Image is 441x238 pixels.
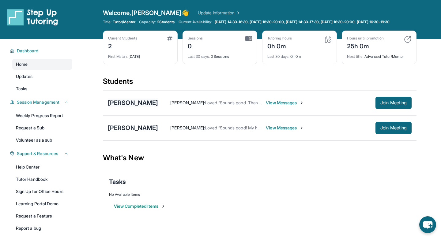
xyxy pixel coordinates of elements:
span: Welcome, [PERSON_NAME] 👋 [103,9,189,17]
div: Students [103,76,417,90]
div: 0h 0m [267,41,292,50]
span: First Match : [108,54,128,59]
div: Advanced Tutor/Mentor [347,50,411,59]
span: Updates [16,73,33,80]
span: Tutor/Mentor [113,20,135,24]
span: Join Meeting [380,126,407,130]
a: Update Information [198,10,241,16]
span: 2 Students [157,20,175,24]
div: No Available Items [109,192,410,197]
span: Home [16,61,28,67]
span: Support & Resources [17,151,58,157]
div: Tutoring hours [267,36,292,41]
button: Dashboard [14,48,69,54]
img: card [404,36,411,43]
div: 0 [188,41,203,50]
div: [PERSON_NAME] [108,99,158,107]
a: Report a bug [12,223,72,234]
a: [DATE] 14:30-16:30, [DATE] 18:30-20:00, [DATE] 14:30-17:30, [DATE] 16:30-20:00, [DATE] 16:30-19:30 [213,20,391,24]
div: 0 Sessions [188,50,252,59]
div: Current Students [108,36,137,41]
a: Volunteer as a sub [12,135,72,146]
div: 0h 0m [267,50,332,59]
button: Session Management [14,99,69,105]
div: 2 [108,41,137,50]
span: View Messages [266,125,304,131]
div: [PERSON_NAME] [108,124,158,132]
span: Session Management [17,99,59,105]
button: chat-button [419,216,436,233]
button: Join Meeting [375,97,412,109]
a: Updates [12,71,72,82]
span: Join Meeting [380,101,407,105]
span: [DATE] 14:30-16:30, [DATE] 18:30-20:00, [DATE] 14:30-17:30, [DATE] 16:30-20:00, [DATE] 16:30-19:30 [215,20,390,24]
img: card [167,36,172,41]
img: logo [7,9,58,26]
div: Sessions [188,36,203,41]
span: Tasks [16,86,27,92]
a: Sign Up for Office Hours [12,186,72,197]
img: Chevron Right [235,10,241,16]
span: Capacity: [139,20,156,24]
span: Dashboard [17,48,39,54]
span: Last 30 days : [267,54,289,59]
span: Tasks [109,177,126,186]
span: Next title : [347,54,364,59]
img: Chevron-Right [299,100,304,105]
button: Join Meeting [375,122,412,134]
div: [DATE] [108,50,172,59]
a: Weekly Progress Report [12,110,72,121]
button: View Completed Items [114,203,166,209]
a: Home [12,59,72,70]
button: Support & Resources [14,151,69,157]
a: Tutor Handbook [12,174,72,185]
span: Title: [103,20,111,24]
a: Request a Sub [12,122,72,133]
span: Loved “Sounds good. Thanks” [205,100,264,105]
a: Learning Portal Demo [12,198,72,209]
a: Request a Feature [12,210,72,221]
span: Last 30 days : [188,54,210,59]
span: View Messages [266,100,304,106]
img: card [324,36,332,43]
span: [PERSON_NAME] : [170,100,205,105]
div: 25h 0m [347,41,384,50]
span: Current Availability: [179,20,212,24]
a: Help Center [12,162,72,173]
div: What's New [103,144,417,171]
img: card [245,36,252,41]
div: Hours until promotion [347,36,384,41]
span: [PERSON_NAME] : [170,125,205,130]
a: Tasks [12,83,72,94]
img: Chevron-Right [299,125,304,130]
